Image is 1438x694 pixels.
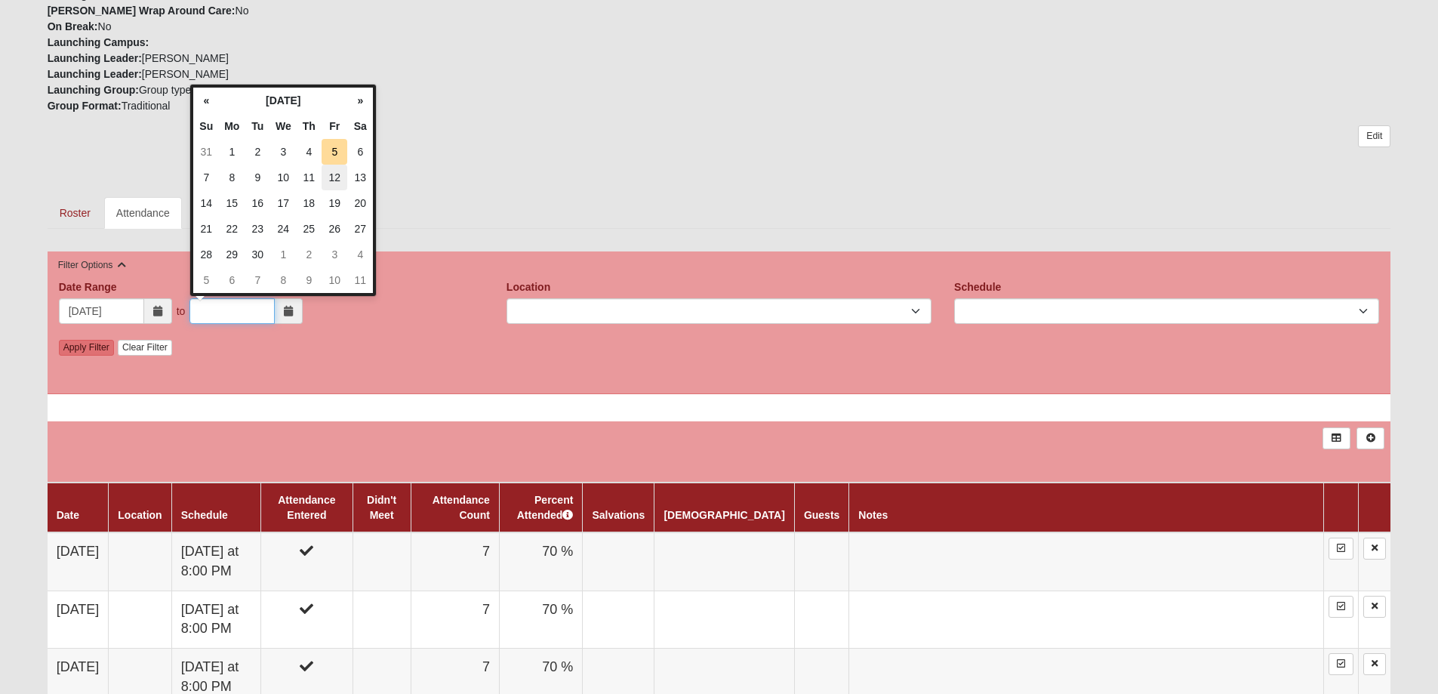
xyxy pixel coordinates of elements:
[270,113,296,139] th: We
[1363,596,1386,618] a: Delete
[177,298,186,324] div: to
[219,190,245,216] td: 15
[219,216,245,242] td: 22
[322,190,347,216] td: 19
[954,279,1001,295] label: Schedule
[181,509,228,521] a: Schedule
[322,139,347,165] td: 5
[347,165,373,190] td: 13
[583,483,654,532] th: Salvations
[193,139,219,165] td: 31
[118,509,162,521] a: Location
[245,139,270,165] td: 2
[347,113,373,139] th: Sa
[48,532,109,591] td: [DATE]
[347,242,373,267] td: 4
[296,113,322,139] th: Th
[499,591,582,648] td: 70 %
[245,165,270,190] td: 9
[433,494,490,521] a: Attendance Count
[245,113,270,139] th: Tu
[48,591,109,648] td: [DATE]
[48,52,142,64] strong: Launching Leader:
[1329,538,1353,560] a: Enter Attendance
[193,190,219,216] td: 14
[296,139,322,165] td: 4
[347,139,373,165] td: 6
[296,165,322,190] td: 11
[48,68,142,80] strong: Launching Leader:
[858,509,888,521] a: Notes
[322,165,347,190] td: 12
[270,216,296,242] td: 24
[1323,427,1350,449] a: Export to Excel
[193,242,219,267] td: 28
[322,216,347,242] td: 26
[171,532,261,591] td: [DATE] at 8:00 PM
[296,242,322,267] td: 2
[193,267,219,293] td: 5
[517,494,574,521] a: Percent Attended
[245,267,270,293] td: 7
[118,340,172,356] a: Clear Filter
[347,216,373,242] td: 27
[411,591,499,648] td: 7
[193,113,219,139] th: Su
[322,113,347,139] th: Fr
[219,165,245,190] td: 8
[1363,653,1386,675] a: Delete
[296,190,322,216] td: 18
[245,242,270,267] td: 30
[507,279,550,295] label: Location
[57,509,79,521] a: Date
[48,36,149,48] strong: Launching Campus:
[59,279,117,295] label: Date Range
[193,165,219,190] td: 7
[794,483,848,532] th: Guests
[654,483,794,532] th: [DEMOGRAPHIC_DATA]
[347,190,373,216] td: 20
[270,267,296,293] td: 8
[54,258,131,273] button: Filter Options
[278,494,335,521] a: Attendance Entered
[1358,125,1390,147] a: Edit
[1363,538,1386,560] a: Delete
[296,216,322,242] td: 25
[48,100,122,112] strong: Group Format:
[296,267,322,293] td: 9
[219,242,245,267] td: 29
[219,139,245,165] td: 1
[1356,427,1384,449] a: Alt+N
[347,88,373,113] th: »
[270,139,296,165] td: 3
[48,20,98,32] strong: On Break:
[322,242,347,267] td: 3
[1329,596,1353,618] a: Enter Attendance
[48,84,139,96] strong: Launching Group:
[219,88,347,113] th: [DATE]
[193,88,219,113] th: «
[1329,653,1353,675] a: Enter Attendance
[270,165,296,190] td: 10
[48,5,236,17] strong: [PERSON_NAME] Wrap Around Care:
[367,494,396,521] a: Didn't Meet
[270,190,296,216] td: 17
[245,216,270,242] td: 23
[104,197,182,229] a: Attendance
[411,532,499,591] td: 7
[48,197,103,229] a: Roster
[245,190,270,216] td: 16
[219,113,245,139] th: Mo
[59,340,114,356] a: Apply Filter
[499,532,582,591] td: 70 %
[322,267,347,293] td: 10
[347,267,373,293] td: 11
[193,216,219,242] td: 21
[171,591,261,648] td: [DATE] at 8:00 PM
[270,242,296,267] td: 1
[219,267,245,293] td: 6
